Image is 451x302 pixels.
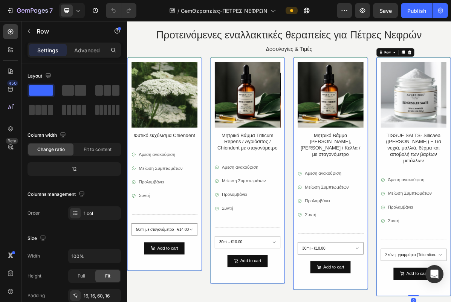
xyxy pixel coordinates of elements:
[238,56,330,148] img: Μητρικό Βάμμα Polygonum Aviculare / Knotgrass με σταγονόμετρο - Avgerinos Pharmacy
[84,293,119,299] div: 16, 16, 60, 16
[358,40,370,47] div: Row
[69,249,121,263] input: Auto
[78,273,85,279] span: Full
[354,154,446,200] h1: TISSUE SALTS- Silicaea ([PERSON_NAME]) + Για νυχιά, μαλλιά, δέρμα και αποβολή των βαρέων μετάλλων
[28,71,53,81] div: Layout
[28,233,47,244] div: Size
[364,216,425,227] p: Άμεση ανακούφιση
[6,154,98,165] h1: Φυτικό εκχύλισμα Chiendent
[84,146,112,153] span: Fit to content
[28,189,86,200] div: Columns management
[379,8,392,14] span: Save
[181,7,268,15] span: GemΘεραπείες-ΠΕΤΡΕΣ ΝΕΦΡΩΝ
[106,3,136,18] div: Undo/Redo
[407,7,426,15] div: Publish
[364,254,425,265] p: Προλαμβάνει
[401,3,433,18] button: Publish
[17,238,78,249] p: Συντή
[373,3,398,18] button: Save
[6,138,18,144] div: Beta
[248,226,309,237] p: Μείωση Συμπτωμάτων
[238,154,330,191] h1: Μητρικό Βάμμα [PERSON_NAME], [PERSON_NAME] / Κέλλα / με σταγονόμετρο
[49,6,53,15] p: 7
[29,164,119,174] div: 12
[7,80,18,86] div: 450
[3,3,56,18] button: 7
[17,181,78,192] p: Άμεση ανακούφιση
[84,210,119,217] div: 1 col
[28,273,41,279] div: Height
[177,7,179,15] span: /
[37,146,65,153] span: Change ratio
[364,273,425,284] p: Συντή
[248,265,309,276] p: Συντή
[122,56,214,148] img: Μητρικό Βάμμα Polygonum Aviculare / Knotgrass με σταγονόμετρο - Avgerinos Pharmacy
[28,210,40,217] div: Order
[133,198,194,209] p: Άμεση ανακούφιση
[425,265,443,283] div: Open Intercom Messenger
[133,218,194,229] p: Μείωση Συμπτωμάτων
[28,253,40,259] div: Width
[127,21,451,302] iframe: Design area
[364,235,425,246] p: Μείωση Συμπτωμάτων
[248,246,309,256] p: Προλαμβάνει
[37,46,58,54] p: Settings
[28,292,45,299] div: Padding
[133,236,194,247] p: Προλαμβάνει
[74,46,100,54] p: Advanced
[17,200,78,211] p: Μείωση Συμπτωμάτων
[248,207,309,218] p: Άμεση ανακούφιση
[105,273,110,279] span: Fit
[354,56,446,148] img: TISSUE SALTS - Calcarea Fluorica (Schuessler) +Για κυκλοφορικό, αιμμοροείδες, κιρσούς & πόνους αρ...
[17,219,78,230] p: Προλαμβάνει
[28,130,67,140] div: Column width
[133,256,194,267] p: Συντή
[122,154,214,182] h1: Μητρικό Βάμμα Triticum Repens / Αγριόσιτος / Chiendent με σταγονόμετρο
[37,27,101,36] p: Row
